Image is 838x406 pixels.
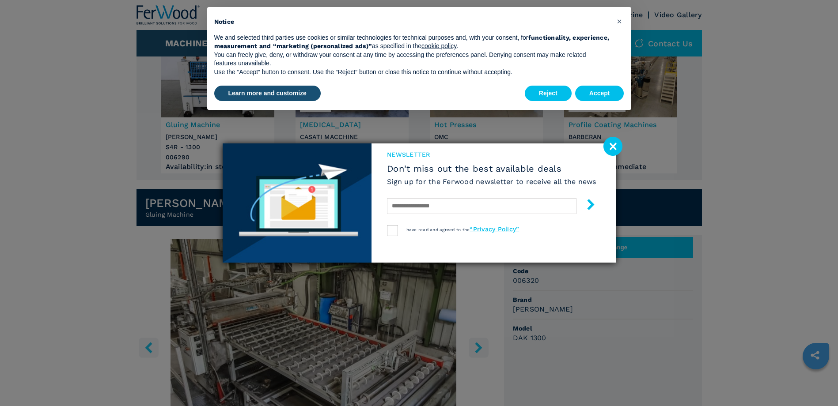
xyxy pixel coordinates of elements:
span: I have read and agreed to the [403,227,519,232]
button: Accept [575,86,624,101]
h2: Notice [214,18,610,26]
button: submit-button [576,195,596,216]
button: Learn more and customize [214,86,321,101]
span: Don't miss out the best available deals [387,163,596,174]
a: cookie policy [421,42,456,49]
img: Newsletter image [223,143,372,263]
strong: functionality, experience, measurement and “marketing (personalized ads)” [214,34,610,50]
p: Use the “Accept” button to consent. Use the “Reject” button or close this notice to continue with... [214,68,610,77]
h6: Sign up for the Ferwood newsletter to receive all the news [387,177,596,187]
span: newsletter [387,150,596,159]
span: × [617,16,622,26]
p: We and selected third parties use cookies or similar technologies for technical purposes and, wit... [214,34,610,51]
button: Reject [525,86,572,101]
a: “Privacy Policy” [470,226,519,233]
button: Close this notice [613,14,627,28]
p: You can freely give, deny, or withdraw your consent at any time by accessing the preferences pane... [214,51,610,68]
